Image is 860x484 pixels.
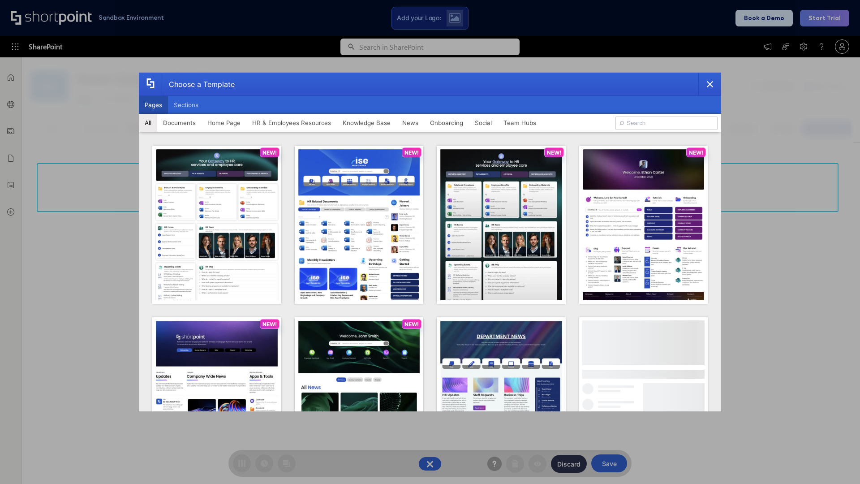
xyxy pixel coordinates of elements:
[424,114,469,132] button: Onboarding
[262,149,277,156] p: NEW!
[404,149,419,156] p: NEW!
[815,441,860,484] iframe: Chat Widget
[157,114,202,132] button: Documents
[246,114,337,132] button: HR & Employees Resources
[202,114,246,132] button: Home Page
[337,114,396,132] button: Knowledge Base
[498,114,542,132] button: Team Hubs
[689,149,703,156] p: NEW!
[139,114,157,132] button: All
[547,149,561,156] p: NEW!
[139,96,168,114] button: Pages
[469,114,498,132] button: Social
[162,73,235,95] div: Choose a Template
[139,73,721,411] div: template selector
[615,117,718,130] input: Search
[396,114,424,132] button: News
[168,96,204,114] button: Sections
[262,321,277,328] p: NEW!
[404,321,419,328] p: NEW!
